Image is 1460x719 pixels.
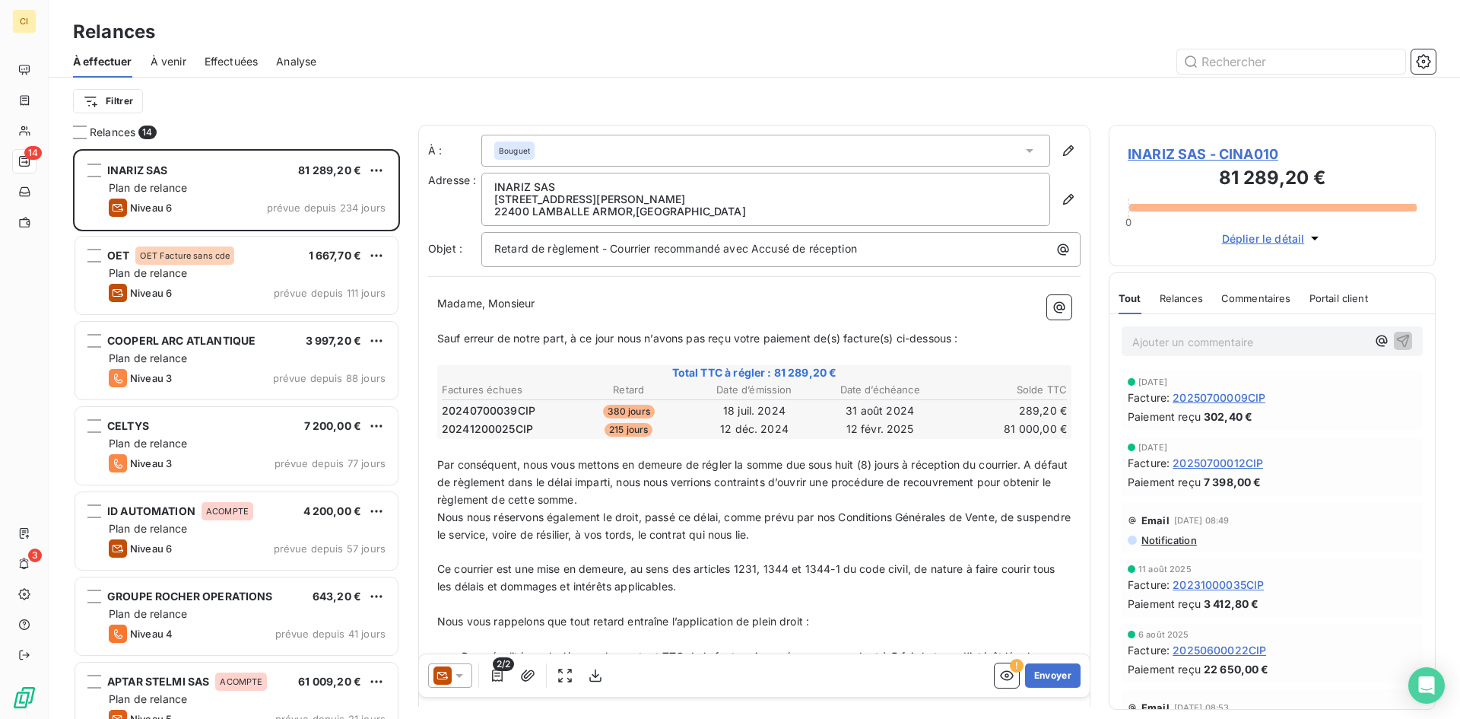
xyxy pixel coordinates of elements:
span: Facture : [1128,642,1170,658]
img: Logo LeanPay [12,686,36,710]
span: 6 août 2025 [1138,630,1189,639]
button: Déplier le détail [1217,230,1328,247]
span: COOPERL ARC ATLANTIQUE [107,334,255,347]
span: 20241200025CIP [442,422,533,437]
span: Email [1141,514,1170,527]
p: [STREET_ADDRESS][PERSON_NAME] [494,193,1037,205]
div: CI [12,9,36,33]
td: 289,20 € [944,402,1068,419]
span: Bouguet [499,145,530,156]
td: 81 000,00 € [944,421,1068,437]
span: prévue depuis 41 jours [275,628,386,640]
span: Adresse : [428,173,476,186]
span: Plan de relance [109,352,187,364]
span: OET Facture sans cde [140,251,230,260]
span: 61 009,20 € [298,675,361,688]
span: prévue depuis 57 jours [274,542,386,555]
span: Paiement reçu [1128,474,1201,490]
span: 22 650,00 € [1204,661,1269,677]
span: Par conséquent, nous vous mettons en demeure de régler la somme due sous huit (8) jours à récepti... [437,458,1071,506]
th: Date d’émission [692,382,816,398]
span: prévue depuis 88 jours [273,372,386,384]
th: Date d’échéance [818,382,942,398]
span: [DATE] 08:53 [1174,703,1230,712]
span: 20250700009CIP [1173,390,1265,406]
span: 1 667,70 € [309,249,362,262]
span: ACOMPTE [220,677,262,686]
span: 643,20 € [313,590,361,603]
span: Sauf erreur de notre part, à ce jour nous n’avons pas reçu votre paiement de(s) facture(s) ci-des... [437,332,957,345]
span: Paiement reçu [1128,661,1201,677]
span: 81 289,20 € [298,164,361,177]
span: Plan de relance [109,692,187,705]
span: Portail client [1309,292,1368,304]
th: Factures échues [441,382,565,398]
span: Nous nous réservons également le droit, passé ce délai, comme prévu par nos Conditions Générales ... [437,511,1074,541]
span: OET [107,249,129,262]
span: À effectuer [73,54,132,69]
span: 14 [24,146,42,160]
th: Retard [567,382,690,398]
span: 3 997,20 € [306,334,362,347]
span: 0 [1125,216,1131,228]
h3: 81 289,20 € [1128,164,1417,195]
span: Déplier le détail [1222,231,1305,247]
span: Plan de relance [109,266,187,279]
span: CELTYS [107,419,149,432]
span: Retard de règlement - Courrier recommandé avec Accusé de réception [494,242,857,255]
span: - Des pénalités, calculées sur le montant TTC de la facture impayée, correspondant à 5 fois le ta... [437,650,1049,680]
span: Relances [90,125,135,140]
div: grid [73,149,400,719]
span: prévue depuis 234 jours [267,202,386,214]
td: 12 déc. 2024 [692,421,816,437]
th: Solde TTC [944,382,1068,398]
span: 380 jours [603,405,655,418]
span: Paiement reçu [1128,409,1201,425]
span: Madame, Monsieur [437,297,535,310]
span: 20250600022CIP [1173,642,1266,658]
span: Nous vous rappelons que tout retard entraîne l’application de plein droit : [437,615,809,628]
button: Filtrer [73,89,143,113]
div: Open Intercom Messenger [1408,667,1445,704]
label: À : [428,143,481,158]
span: prévue depuis 77 jours [275,457,386,469]
span: Plan de relance [109,522,187,535]
span: Tout [1119,292,1141,304]
span: 11 août 2025 [1138,565,1192,574]
span: Analyse [276,54,316,69]
span: Relances [1160,292,1203,304]
h3: Relances [73,18,155,46]
span: À venir [151,54,186,69]
span: 3 [28,549,42,562]
span: Objet : [428,242,462,255]
span: 20240700039CIP [442,403,535,418]
span: 4 200,00 € [303,504,362,517]
span: 14 [138,126,156,139]
span: Niveau 3 [130,457,172,469]
span: 215 jours [605,423,652,437]
td: 18 juil. 2024 [692,402,816,419]
span: Niveau 3 [130,372,172,384]
span: Total TTC à régler : 81 289,20 € [440,365,1069,380]
span: 20250700012CIP [1173,455,1263,471]
span: Niveau 4 [130,628,173,640]
p: 22400 LAMBALLE ARMOR , [GEOGRAPHIC_DATA] [494,205,1037,218]
span: 2/2 [493,657,514,671]
span: [DATE] 08:49 [1174,516,1230,525]
span: Paiement reçu [1128,596,1201,612]
span: 302,40 € [1204,409,1252,425]
span: Plan de relance [109,437,187,450]
span: Effectuées [205,54,259,69]
span: 7 200,00 € [304,419,362,432]
span: Facture : [1128,455,1170,471]
span: Commentaires [1221,292,1291,304]
span: 3 412,80 € [1204,596,1259,612]
span: [DATE] [1138,443,1167,452]
span: Plan de relance [109,607,187,620]
span: 20231000035CIP [1173,577,1264,593]
span: INARIZ SAS [107,164,168,177]
button: Envoyer [1025,663,1081,688]
span: APTAR STELMI SAS [107,675,209,688]
span: Ce courrier est une mise en demeure, au sens des articles 1231, 1344 et 1344-1 du code civil, de ... [437,562,1058,593]
span: prévue depuis 111 jours [274,287,386,299]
